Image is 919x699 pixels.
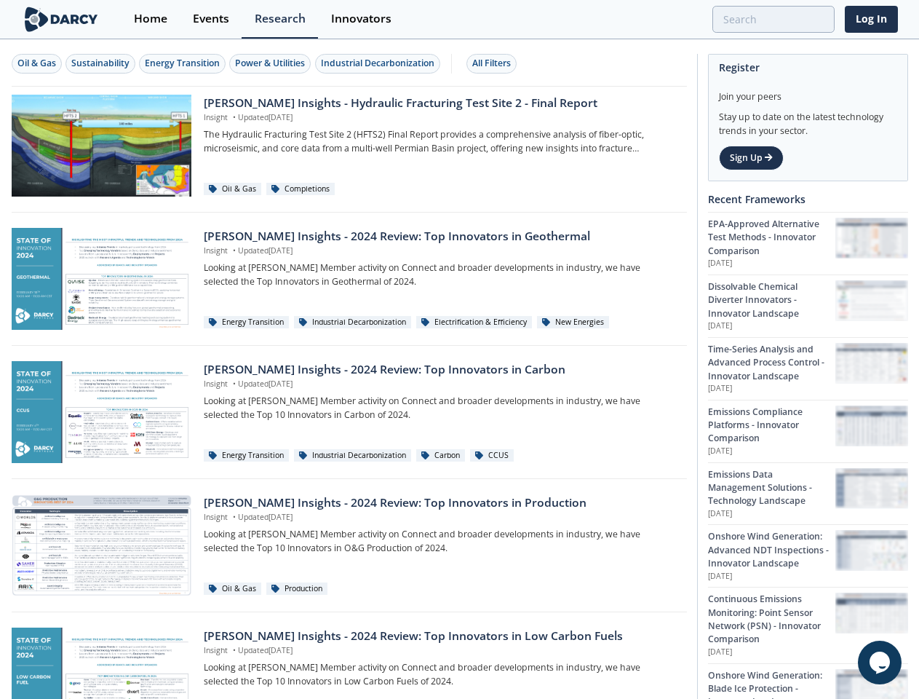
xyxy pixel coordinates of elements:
[708,508,835,520] p: [DATE]
[204,494,676,512] div: [PERSON_NAME] Insights - 2024 Review: Top Innovators in Production
[708,530,835,570] div: Onshore Wind Generation: Advanced NDT Inspections - Innovator Landscape
[12,228,687,330] a: Darcy Insights - 2024 Review: Top Innovators in Geothermal preview [PERSON_NAME] Insights - 2024 ...
[229,54,311,74] button: Power & Utilities
[708,593,835,647] div: Continuous Emissions Monitoring: Point Sensor Network (PSN) - Innovator Comparison
[858,641,904,684] iframe: chat widget
[235,57,305,70] div: Power & Utilities
[230,112,238,122] span: •
[321,57,434,70] div: Industrial Decarbonization
[708,571,835,582] p: [DATE]
[708,647,835,658] p: [DATE]
[230,512,238,522] span: •
[204,582,261,596] div: Oil & Gas
[145,57,220,70] div: Energy Transition
[12,494,687,596] a: Darcy Insights - 2024 Review: Top Innovators in Production preview [PERSON_NAME] Insights - 2024 ...
[12,361,687,463] a: Darcy Insights - 2024 Review: Top Innovators in Carbon preview [PERSON_NAME] Insights - 2024 Revi...
[204,316,289,329] div: Energy Transition
[230,645,238,655] span: •
[204,661,676,688] p: Looking at [PERSON_NAME] Member activity on Connect and broader developments in industry, we have...
[204,645,676,657] p: Insight Updated [DATE]
[294,449,411,462] div: Industrial Decarbonization
[472,57,511,70] div: All Filters
[708,258,835,269] p: [DATE]
[230,379,238,389] span: •
[719,146,784,170] a: Sign Up
[708,406,835,446] div: Emissions Compliance Platforms - Innovator Comparison
[294,316,411,329] div: Industrial Decarbonization
[12,95,687,197] a: Darcy Insights - Hydraulic Fracturing Test Site 2 - Final Report preview [PERSON_NAME] Insights -...
[204,112,676,124] p: Insight Updated [DATE]
[204,128,676,155] p: The Hydraulic Fracturing Test Site 2 (HFTS2) Final Report provides a comprehensive analysis of fi...
[719,103,897,138] div: Stay up to date on the latest technology trends in your sector.
[193,13,229,25] div: Events
[470,449,514,462] div: CCUS
[230,245,238,256] span: •
[12,54,62,74] button: Oil & Gas
[204,628,676,645] div: [PERSON_NAME] Insights - 2024 Review: Top Innovators in Low Carbon Fuels
[22,7,101,32] img: logo-wide.svg
[204,512,676,524] p: Insight Updated [DATE]
[204,395,676,422] p: Looking at [PERSON_NAME] Member activity on Connect and broader developments in industry, we have...
[708,462,908,525] a: Emissions Data Management Solutions - Technology Landscape [DATE] Emissions Data Management Solut...
[71,57,130,70] div: Sustainability
[708,343,835,383] div: Time-Series Analysis and Advanced Process Control - Innovator Landscape
[204,261,676,288] p: Looking at [PERSON_NAME] Member activity on Connect and broader developments in industry, we have...
[204,379,676,390] p: Insight Updated [DATE]
[708,524,908,587] a: Onshore Wind Generation: Advanced NDT Inspections - Innovator Landscape [DATE] Onshore Wind Gener...
[266,582,327,596] div: Production
[708,280,835,320] div: Dissolvable Chemical Diverter Innovators - Innovator Landscape
[139,54,226,74] button: Energy Transition
[134,13,167,25] div: Home
[315,54,440,74] button: Industrial Decarbonization
[708,275,908,337] a: Dissolvable Chemical Diverter Innovators - Innovator Landscape [DATE] Dissolvable Chemical Divert...
[708,400,908,462] a: Emissions Compliance Platforms - Innovator Comparison [DATE] Emissions Compliance Platforms - Inn...
[708,383,835,395] p: [DATE]
[204,228,676,245] div: [PERSON_NAME] Insights - 2024 Review: Top Innovators in Geothermal
[204,245,676,257] p: Insight Updated [DATE]
[708,446,835,457] p: [DATE]
[416,316,532,329] div: Electrification & Efficiency
[708,320,835,332] p: [DATE]
[708,587,908,663] a: Continuous Emissions Monitoring: Point Sensor Network (PSN) - Innovator Comparison [DATE] Continu...
[537,316,609,329] div: New Energies
[708,218,835,258] div: EPA-Approved Alternative Test Methods - Innovator Comparison
[204,528,676,555] p: Looking at [PERSON_NAME] Member activity on Connect and broader developments in industry, we have...
[708,337,908,400] a: Time-Series Analysis and Advanced Process Control - Innovator Landscape [DATE] Time-Series Analys...
[255,13,306,25] div: Research
[331,13,391,25] div: Innovators
[204,183,261,196] div: Oil & Gas
[708,468,835,508] div: Emissions Data Management Solutions - Technology Landscape
[719,80,897,103] div: Join your peers
[65,54,135,74] button: Sustainability
[712,6,835,33] input: Advanced Search
[204,449,289,462] div: Energy Transition
[708,212,908,275] a: EPA-Approved Alternative Test Methods - Innovator Comparison [DATE] EPA-Approved Alternative Test...
[708,186,908,212] div: Recent Frameworks
[416,449,465,462] div: Carbon
[466,54,517,74] button: All Filters
[266,183,335,196] div: Completions
[204,95,676,112] div: [PERSON_NAME] Insights - Hydraulic Fracturing Test Site 2 - Final Report
[17,57,56,70] div: Oil & Gas
[204,361,676,379] div: [PERSON_NAME] Insights - 2024 Review: Top Innovators in Carbon
[719,55,897,80] div: Register
[845,6,898,33] a: Log In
